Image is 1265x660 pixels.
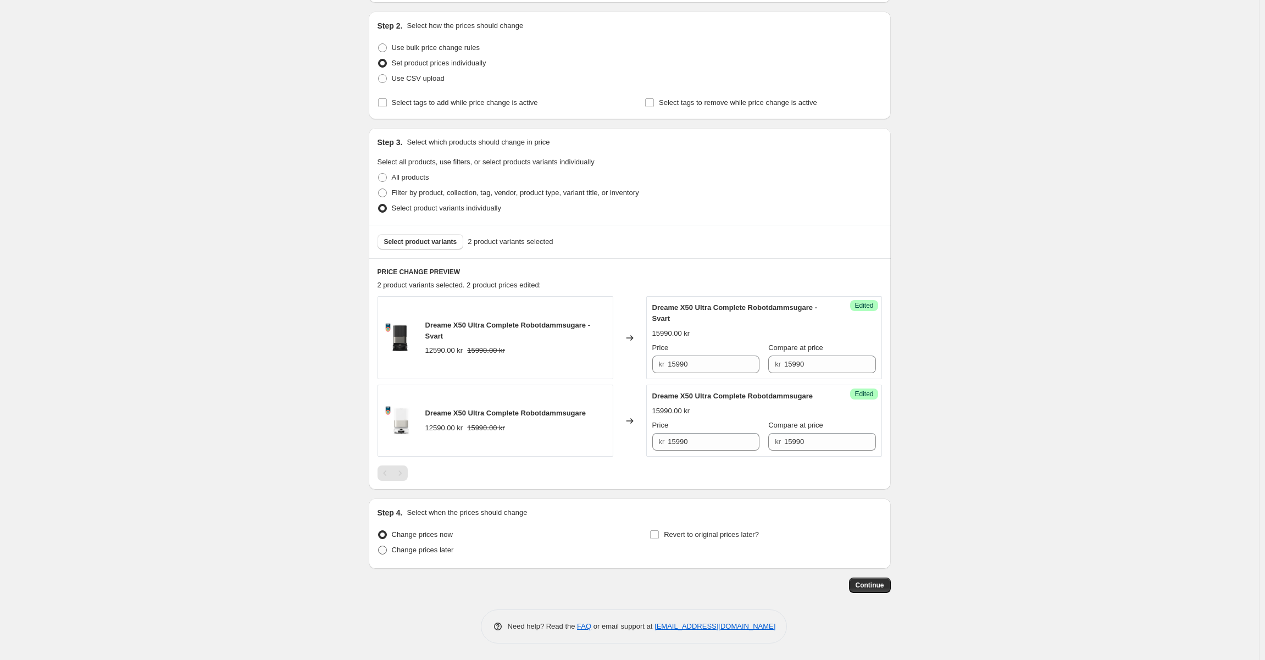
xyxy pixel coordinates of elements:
span: Dreame X50 Ultra Complete Robotdammsugare [652,392,813,400]
span: 2 product variants selected. 2 product prices edited: [378,281,541,289]
p: Select when the prices should change [407,507,527,518]
strike: 15990.00 kr [467,423,505,434]
nav: Pagination [378,465,408,481]
span: Change prices later [392,546,454,554]
span: Select product variants individually [392,204,501,212]
button: Select product variants [378,234,464,249]
span: Use CSV upload [392,74,445,82]
span: Select all products, use filters, or select products variants individually [378,158,595,166]
h2: Step 4. [378,507,403,518]
strike: 15990.00 kr [467,345,505,356]
span: Use bulk price change rules [392,43,480,52]
span: Price [652,343,669,352]
span: or email support at [591,622,654,630]
div: 15990.00 kr [652,406,690,417]
h2: Step 2. [378,20,403,31]
span: kr [775,360,781,368]
span: Set product prices individually [392,59,486,67]
span: Edited [855,390,873,398]
span: All products [392,173,429,181]
span: Continue [856,581,884,590]
span: Compare at price [768,421,823,429]
span: Filter by product, collection, tag, vendor, product type, variant title, or inventory [392,188,639,197]
span: Compare at price [768,343,823,352]
p: Select how the prices should change [407,20,523,31]
span: Dreame X50 Ultra Complete Robotdammsugare - Svart [425,321,591,340]
span: Select product variants [384,237,457,246]
a: [EMAIL_ADDRESS][DOMAIN_NAME] [654,622,775,630]
span: Dreame X50 Ultra Complete Robotdammsugare [425,409,586,417]
h2: Step 3. [378,137,403,148]
button: Continue [849,578,891,593]
div: 12590.00 kr [425,345,463,356]
span: kr [659,360,665,368]
span: 2 product variants selected [468,236,553,247]
img: X50_-2_80x.png [384,404,417,437]
span: Price [652,421,669,429]
div: 15990.00 kr [652,328,690,339]
span: Select tags to add while price change is active [392,98,538,107]
span: Change prices now [392,530,453,539]
img: X50_-1_80x.png [384,321,417,354]
span: kr [659,437,665,446]
p: Select which products should change in price [407,137,550,148]
div: 12590.00 kr [425,423,463,434]
a: FAQ [577,622,591,630]
span: Select tags to remove while price change is active [659,98,817,107]
span: Need help? Read the [508,622,578,630]
span: Dreame X50 Ultra Complete Robotdammsugare - Svart [652,303,818,323]
span: kr [775,437,781,446]
span: Revert to original prices later? [664,530,759,539]
span: Edited [855,301,873,310]
h6: PRICE CHANGE PREVIEW [378,268,882,276]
